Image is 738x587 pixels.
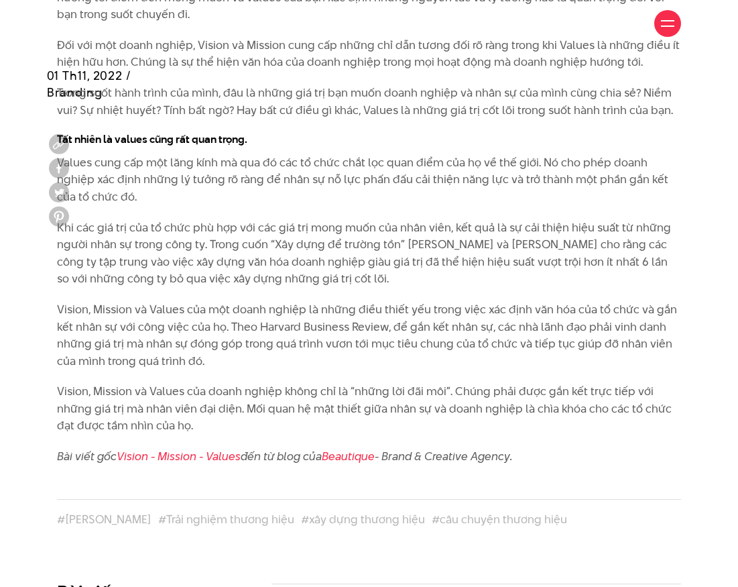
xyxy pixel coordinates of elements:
[57,85,681,119] p: Trong suốt hành trình của mình, đâu là những giá trị bạn muốn doanh nghiệp và nhân sự của mình cù...
[57,131,247,147] strong: Tất nhiên là values cũng rất quan trọng.
[57,219,681,288] p: Khi các giá trị của tổ chức phù hợp với các giá trị mong muốn của nhân viên, kết quả là sự cải th...
[117,448,241,464] a: Vision - Mission - Values
[432,511,567,527] a: #câu chuyện thương hiệu
[57,37,681,71] p: Đối với một doanh nghiệp, Vision và Mission cung cấp những chỉ dẫn tương đối rõ ràng trong khi Va...
[57,301,681,370] p: Vision, Mission và Values của một doanh nghiệp là những điều thiết yếu trong việc xác định văn hó...
[57,511,151,527] a: #[PERSON_NAME]
[57,154,681,206] p: Values cung cấp một lăng kính mà qua đó các tổ chức chắt lọc quan điểm của họ về thế giới. Nó cho...
[57,383,681,435] p: Vision, Mission và Values của doanh nghiệp không chỉ là “những lời đãi môi”. Chúng phải được gắn ...
[301,511,425,527] a: #xây dựng thương hiệu
[57,448,512,464] em: Bài viết gốc đến từ blog của - Brand & Creative Agency.
[158,511,294,527] a: #Trải nghiệm thương hiệu
[322,448,375,464] a: Beautique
